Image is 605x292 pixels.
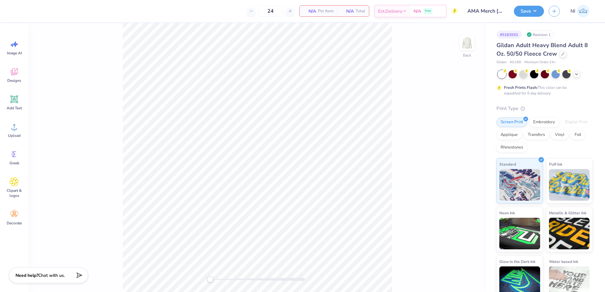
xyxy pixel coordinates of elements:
[549,169,590,201] img: Puff Ink
[496,60,507,65] span: Gildan
[7,51,22,56] span: Image AI
[577,5,589,17] img: Nicole Isabelle Dimla
[504,85,582,96] div: This color can be expedited for 5 day delivery.
[499,161,516,167] span: Standard
[496,105,592,112] div: Print Type
[551,130,569,140] div: Vinyl
[571,8,575,15] span: NI
[571,130,585,140] div: Foil
[499,210,515,216] span: Neon Ink
[463,52,471,58] div: Back
[356,8,365,15] span: Total
[525,31,554,39] div: Revision 1
[504,85,538,90] strong: Fresh Prints Flash:
[499,218,540,249] img: Neon Ink
[524,130,549,140] div: Transfers
[549,210,586,216] span: Metallic & Glitter Ink
[4,188,25,198] span: Clipart & logos
[514,6,544,17] button: Save
[318,8,334,15] span: Per Item
[496,31,522,39] div: # 518393G
[7,78,21,83] span: Designs
[7,221,22,226] span: Decorate
[499,258,535,265] span: Glow in the Dark Ink
[510,60,521,65] span: # G180
[303,8,316,15] span: N/A
[463,5,509,17] input: Untitled Design
[414,8,421,15] span: N/A
[499,169,540,201] img: Standard
[529,118,559,127] div: Embroidery
[341,8,354,15] span: N/A
[9,161,19,166] span: Greek
[568,5,592,17] a: NI
[207,276,213,283] div: Accessibility label
[549,161,562,167] span: Puff Ink
[496,118,527,127] div: Screen Print
[549,258,578,265] span: Water based Ink
[7,106,22,111] span: Add Text
[524,60,556,65] span: Minimum Order: 24 +
[461,37,473,49] img: Back
[8,133,21,138] span: Upload
[561,118,592,127] div: Digital Print
[38,272,65,278] span: Chat with us.
[496,143,527,152] div: Rhinestones
[425,9,431,13] span: Free
[496,41,588,58] span: Gildan Adult Heavy Blend Adult 8 Oz. 50/50 Fleece Crew
[496,130,522,140] div: Applique
[258,5,283,17] input: – –
[16,272,38,278] strong: Need help?
[378,8,402,15] span: Est. Delivery
[549,218,590,249] img: Metallic & Glitter Ink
